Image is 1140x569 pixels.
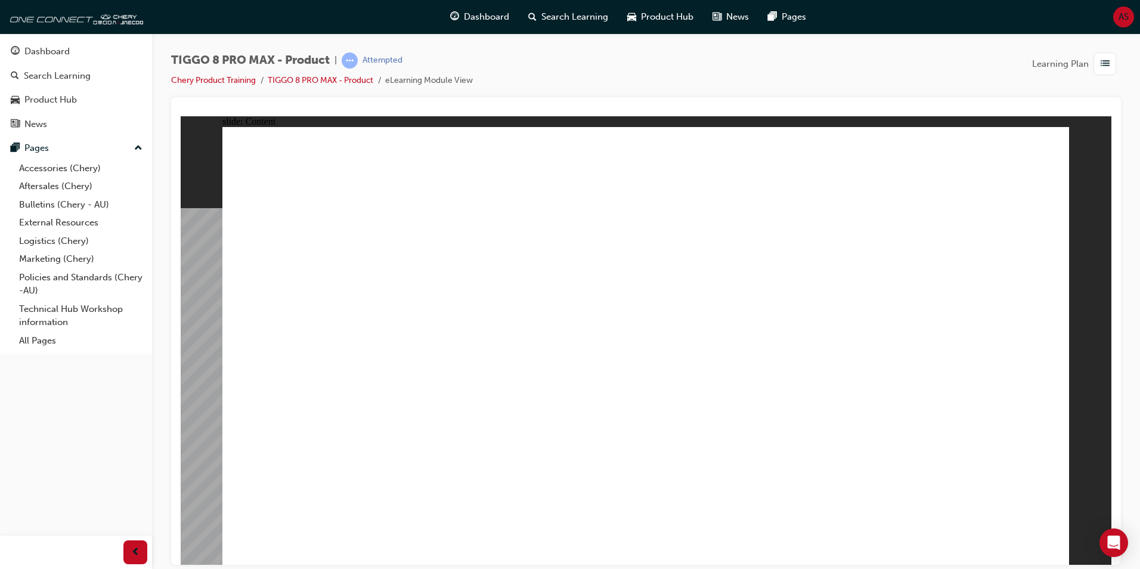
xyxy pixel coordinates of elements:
[703,5,758,29] a: news-iconNews
[24,141,49,155] div: Pages
[14,268,147,300] a: Policies and Standards (Chery -AU)
[541,10,608,24] span: Search Learning
[14,196,147,214] a: Bulletins (Chery - AU)
[171,75,256,85] a: Chery Product Training
[268,75,373,85] a: TIGGO 8 PRO MAX - Product
[24,117,47,131] div: News
[14,214,147,232] a: External Resources
[24,45,70,58] div: Dashboard
[782,10,806,24] span: Pages
[528,10,537,24] span: search-icon
[1099,528,1128,557] div: Open Intercom Messenger
[1032,52,1121,75] button: Learning Plan
[5,65,147,87] a: Search Learning
[14,332,147,350] a: All Pages
[14,232,147,251] a: Logistics (Chery)
[131,545,140,560] span: prev-icon
[618,5,703,29] a: car-iconProduct Hub
[441,5,519,29] a: guage-iconDashboard
[24,69,91,83] div: Search Learning
[726,10,749,24] span: News
[5,38,147,137] button: DashboardSearch LearningProduct HubNews
[5,89,147,111] a: Product Hub
[1032,57,1089,71] span: Learning Plan
[1113,7,1134,27] button: AS
[342,52,358,69] span: learningRecordVerb_ATTEMPT-icon
[5,41,147,63] a: Dashboard
[24,93,77,107] div: Product Hub
[134,141,142,156] span: up-icon
[712,10,721,24] span: news-icon
[768,10,777,24] span: pages-icon
[11,71,19,82] span: search-icon
[1119,10,1129,24] span: AS
[1101,57,1110,72] span: list-icon
[14,159,147,178] a: Accessories (Chery)
[627,10,636,24] span: car-icon
[11,47,20,57] span: guage-icon
[14,300,147,332] a: Technical Hub Workshop information
[171,54,330,67] span: TIGGO 8 PRO MAX - Product
[385,74,473,88] li: eLearning Module View
[519,5,618,29] a: search-iconSearch Learning
[11,119,20,130] span: news-icon
[464,10,509,24] span: Dashboard
[11,95,20,106] span: car-icon
[14,250,147,268] a: Marketing (Chery)
[14,177,147,196] a: Aftersales (Chery)
[6,5,143,29] img: oneconnect
[5,137,147,159] button: Pages
[334,54,337,67] span: |
[11,143,20,154] span: pages-icon
[641,10,693,24] span: Product Hub
[363,55,402,66] div: Attempted
[758,5,816,29] a: pages-iconPages
[5,113,147,135] a: News
[450,10,459,24] span: guage-icon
